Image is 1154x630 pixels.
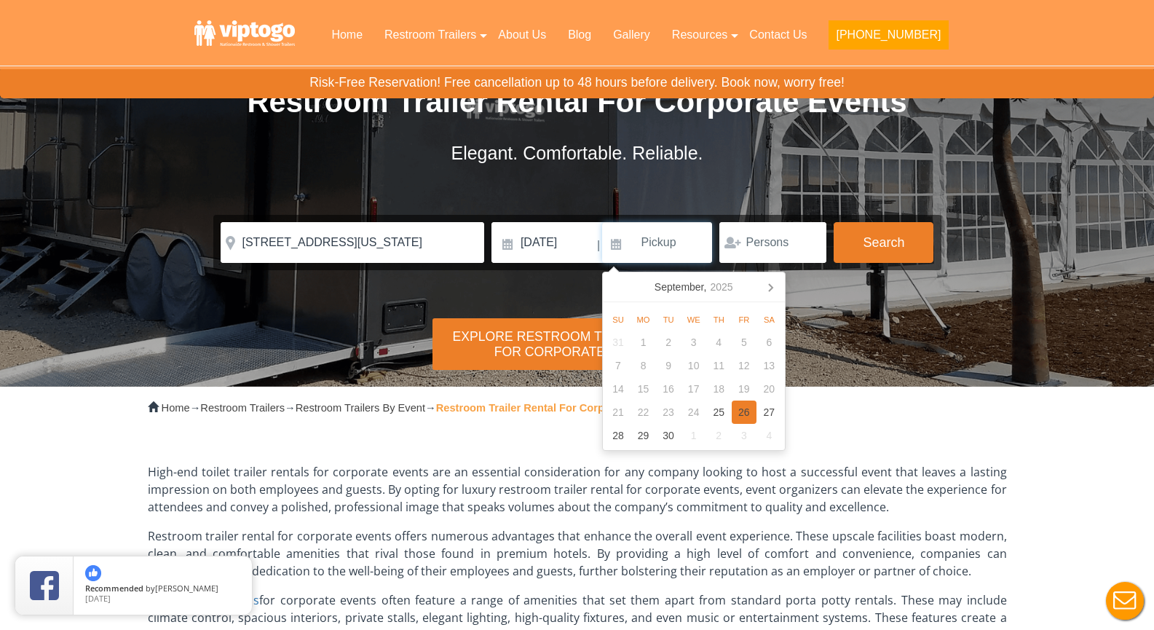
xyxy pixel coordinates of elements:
[681,401,706,424] div: 24
[706,377,732,401] div: 18
[818,19,959,58] a: [PHONE_NUMBER]
[706,401,732,424] div: 25
[606,354,631,377] div: 7
[631,311,656,328] div: Mo
[656,311,681,328] div: Tu
[432,318,721,370] div: Explore Restroom Trailer Rental For Corporate Events
[451,143,703,163] span: Elegant. Comfortable. Reliable.
[732,401,757,424] div: 26
[85,583,143,594] span: Recommended
[706,331,732,354] div: 4
[732,331,757,354] div: 5
[756,311,782,328] div: Sa
[557,19,602,51] a: Blog
[656,424,681,447] div: 30
[631,331,656,354] div: 1
[606,311,631,328] div: Su
[681,377,706,401] div: 17
[829,20,948,50] button: [PHONE_NUMBER]
[606,424,631,447] div: 28
[487,19,557,51] a: About Us
[656,331,681,354] div: 2
[320,19,374,51] a: Home
[710,278,732,296] i: 2025
[148,463,1007,516] p: High-end toilet trailer rentals for corporate events are an essential consideration for any compa...
[631,354,656,377] div: 8
[649,275,739,299] div: September,
[738,19,818,51] a: Contact Us
[162,402,190,414] a: Home
[148,527,1007,580] p: Restroom trailer rental for corporate events offers numerous advantages that enhance the overall ...
[221,222,484,263] input: Where do you need your trailer?
[631,377,656,401] div: 15
[656,354,681,377] div: 9
[681,424,706,447] div: 1
[732,354,757,377] div: 12
[606,331,631,354] div: 31
[85,593,111,604] span: [DATE]
[681,331,706,354] div: 3
[706,311,732,328] div: Th
[661,19,738,51] a: Resources
[602,19,661,51] a: Gallery
[606,401,631,424] div: 21
[162,402,668,414] span: → → →
[85,565,101,581] img: thumbs up icon
[30,571,59,600] img: Review Rating
[631,424,656,447] div: 29
[296,402,425,414] a: Restroom Trailers By Event
[656,401,681,424] div: 23
[681,354,706,377] div: 10
[656,377,681,401] div: 16
[681,311,706,328] div: We
[597,222,600,269] span: |
[374,19,487,51] a: Restroom Trailers
[756,331,782,354] div: 6
[436,402,668,414] strong: Restroom Trailer Rental For Corporate Events
[606,377,631,401] div: 14
[834,222,933,263] button: Search
[706,354,732,377] div: 11
[602,222,713,263] input: Pickup
[631,401,656,424] div: 22
[719,222,826,263] input: Persons
[706,424,732,447] div: 2
[200,402,285,414] a: Restroom Trailers
[756,401,782,424] div: 27
[732,424,757,447] div: 3
[756,354,782,377] div: 13
[85,584,240,594] span: by
[756,424,782,447] div: 4
[1096,572,1154,630] button: Live Chat
[155,583,218,594] span: [PERSON_NAME]
[247,84,906,119] span: Restroom Trailer Rental For Corporate Events
[732,377,757,401] div: 19
[756,377,782,401] div: 20
[491,222,596,263] input: Delivery
[732,311,757,328] div: Fr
